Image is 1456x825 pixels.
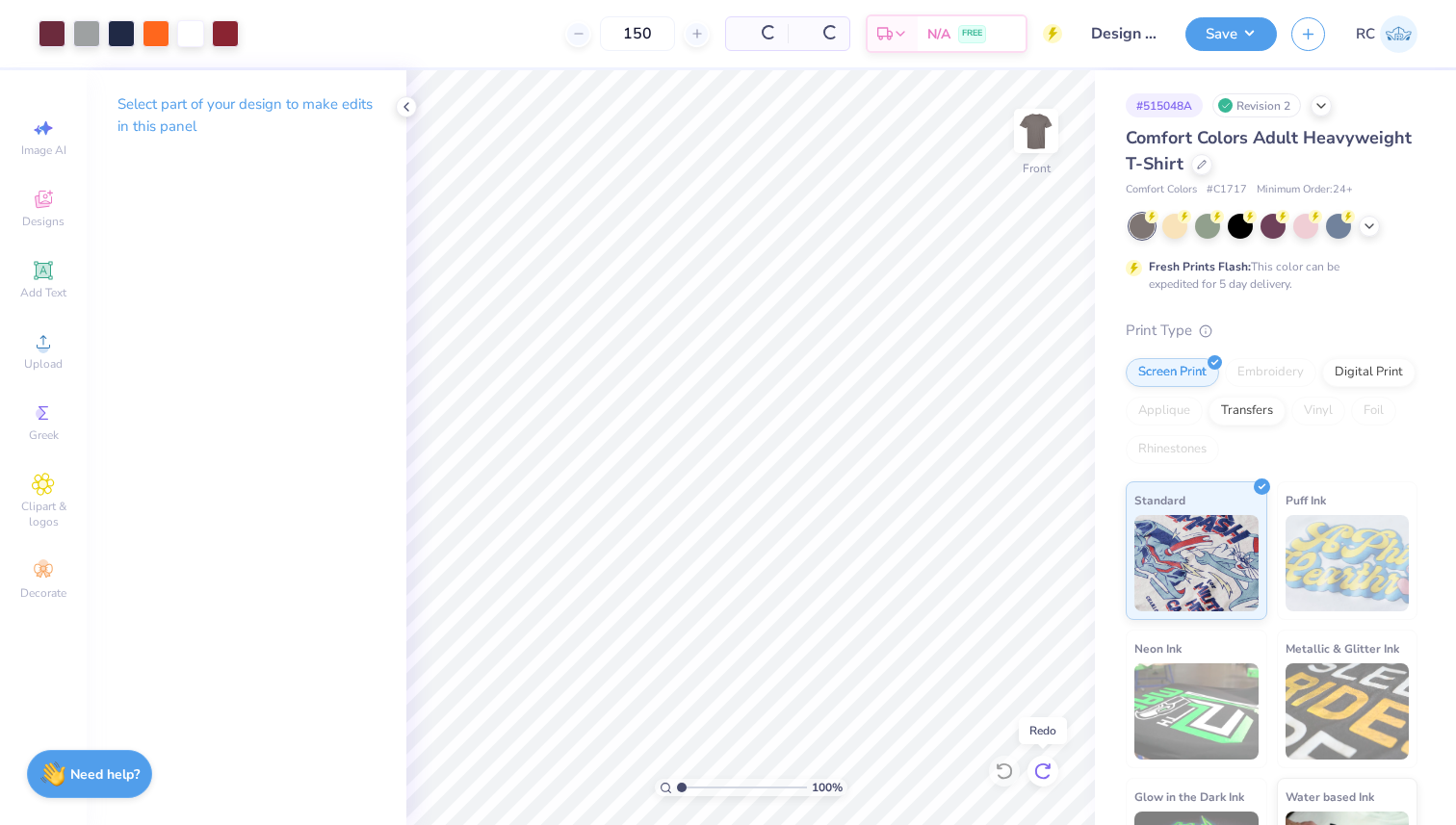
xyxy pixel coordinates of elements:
[1286,515,1410,611] img: Puff Ink
[812,779,843,796] span: 100 %
[1023,160,1051,177] div: Front
[1077,14,1171,53] input: Untitled Design
[1126,358,1219,387] div: Screen Print
[1149,258,1386,293] div: This color can be expedited for 5 day delivery.
[1134,490,1185,510] span: Standard
[1126,182,1197,198] span: Comfort Colors
[600,16,675,51] input: – –
[1207,182,1247,198] span: # C1717
[1286,638,1399,658] span: Metallic & Glitter Ink
[1356,15,1417,53] a: RC
[1291,397,1345,425] div: Vinyl
[70,765,140,784] strong: Need help?
[1149,259,1251,274] strong: Fresh Prints Flash:
[1212,93,1301,117] div: Revision 2
[21,142,66,158] span: Image AI
[1126,93,1203,117] div: # 515048A
[1017,112,1055,150] img: Front
[1286,786,1374,807] span: Water based Ink
[20,585,66,601] span: Decorate
[1134,786,1244,807] span: Glow in the Dark Ink
[117,93,376,138] p: Select part of your design to make edits in this panel
[1134,515,1259,611] img: Standard
[29,427,59,443] span: Greek
[1126,320,1417,342] div: Print Type
[1126,435,1219,464] div: Rhinestones
[24,356,63,372] span: Upload
[20,285,66,300] span: Add Text
[962,27,982,40] span: FREE
[1126,126,1412,175] span: Comfort Colors Adult Heavyweight T-Shirt
[927,24,950,44] span: N/A
[1019,717,1067,744] div: Redo
[1134,663,1259,760] img: Neon Ink
[22,214,65,229] span: Designs
[1257,182,1353,198] span: Minimum Order: 24 +
[1286,490,1326,510] span: Puff Ink
[1286,663,1410,760] img: Metallic & Glitter Ink
[10,499,77,529] span: Clipart & logos
[1209,397,1286,425] div: Transfers
[1322,358,1416,387] div: Digital Print
[1185,17,1277,51] button: Save
[1356,23,1375,45] span: RC
[1126,397,1203,425] div: Applique
[1351,397,1396,425] div: Foil
[1134,638,1182,658] span: Neon Ink
[1225,358,1316,387] div: Embroidery
[1380,15,1417,53] img: Rohan Chaurasia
